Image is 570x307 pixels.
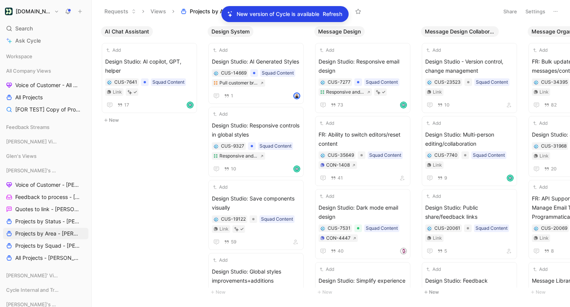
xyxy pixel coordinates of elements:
[3,35,88,46] a: Ask Cycle
[326,234,351,242] div: CON-4447
[3,136,88,147] div: [PERSON_NAME] Views
[427,80,432,85] img: 💠
[319,203,407,221] span: Design Studio: Dark mode email design
[6,52,32,60] span: Workspace
[6,67,51,75] span: All Company Views
[522,6,549,17] button: Settings
[16,8,51,15] h1: [DOMAIN_NAME]
[152,78,184,86] div: Squad Content
[328,224,351,232] div: CUS-7531
[427,153,432,158] img: 💠
[329,101,345,109] button: 73
[15,94,43,101] span: All Projects
[3,216,88,227] a: Projects by Status - [PERSON_NAME]
[213,70,219,76] button: 💠
[540,88,549,96] div: Link
[3,6,61,17] button: Customer.io[DOMAIN_NAME]
[444,103,450,107] span: 10
[425,28,495,35] span: Message Design Collaboration
[434,224,460,232] div: CUS-20061
[329,174,344,182] button: 41
[533,80,539,85] button: 💠
[15,205,79,213] span: Quotes to link - [PERSON_NAME]
[433,234,442,242] div: Link
[543,165,558,173] button: 20
[551,167,557,171] span: 20
[223,165,238,173] button: 10
[533,143,539,149] button: 💠
[114,78,137,86] div: CUS-7641
[320,226,325,231] button: 💠
[3,165,88,176] div: [PERSON_NAME]'s Views
[540,234,549,242] div: Link
[261,215,293,223] div: Squad Content
[3,228,88,239] a: Projects by Area - [PERSON_NAME]
[534,80,538,85] img: 💠
[401,102,406,108] img: avatar
[418,23,525,301] div: Message Design CollaborationNew
[6,272,58,279] span: [PERSON_NAME]' Views
[533,226,539,231] div: 💠
[436,174,449,182] button: 9
[425,276,514,294] span: Design Studio: Feedback notifications
[107,80,112,85] img: 💠
[425,130,514,148] span: Design Studio: Multi-person editing/collaboration
[223,92,235,100] button: 1
[319,119,335,127] button: Add
[211,28,250,35] span: Design System
[6,286,59,294] span: Cycle Internal and Tracking
[319,57,407,75] span: Design Studio: Responsive email design
[231,94,233,98] span: 1
[98,23,205,129] div: AI Chat AssistantNew
[433,161,442,169] div: Link
[6,123,50,131] span: Feedback Streams
[320,226,325,231] img: 💠
[101,6,139,17] button: Requests
[190,8,280,15] span: Projects by Area - [PERSON_NAME]
[3,252,88,264] a: All Projects - [PERSON_NAME]
[508,175,513,181] img: avatar
[3,92,88,103] a: All Projects
[329,247,345,255] button: 40
[323,10,342,19] span: Refresh
[315,189,410,259] a: AddDesign Studio: Dark mode email designSquad ContentCON-444740avatar
[214,71,218,76] img: 💠
[3,204,88,215] a: Quotes to link - [PERSON_NAME]
[366,224,398,232] div: Squad Content
[473,151,505,159] div: Squad Content
[320,80,325,85] img: 💠
[15,242,80,250] span: Projects by Squad - [PERSON_NAME]
[294,166,299,172] img: avatar
[212,110,229,118] button: Add
[212,46,229,54] button: Add
[3,23,88,34] div: Search
[366,78,398,86] div: Squad Content
[219,79,258,87] div: Pull customer brand styles in design studio global styles
[436,101,451,109] button: 10
[314,288,415,297] button: New
[3,121,88,135] div: Feedback Streams
[326,161,350,169] div: CON-1408
[338,176,343,180] span: 41
[476,78,508,86] div: Squad Content
[102,43,197,113] a: AddDesign Studio: AI copilot, GPT, helperSquad ContentLink17avatar
[425,203,514,221] span: Design Studio: Public share/feedback links
[422,189,517,259] a: AddDesign Studio: Public share/feedback linksSquad ContentLink5
[213,216,219,222] button: 💠
[322,9,343,19] button: Refresh
[212,256,229,264] button: Add
[105,28,149,35] span: AI Chat Assistant
[338,249,344,253] span: 40
[320,153,325,158] img: 💠
[113,88,122,96] div: Link
[534,144,538,149] img: 💠
[422,116,517,186] a: AddDesign Studio: Multi-person editing/collaborationSquad ContentLink9avatar
[3,121,88,133] div: Feedback Streams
